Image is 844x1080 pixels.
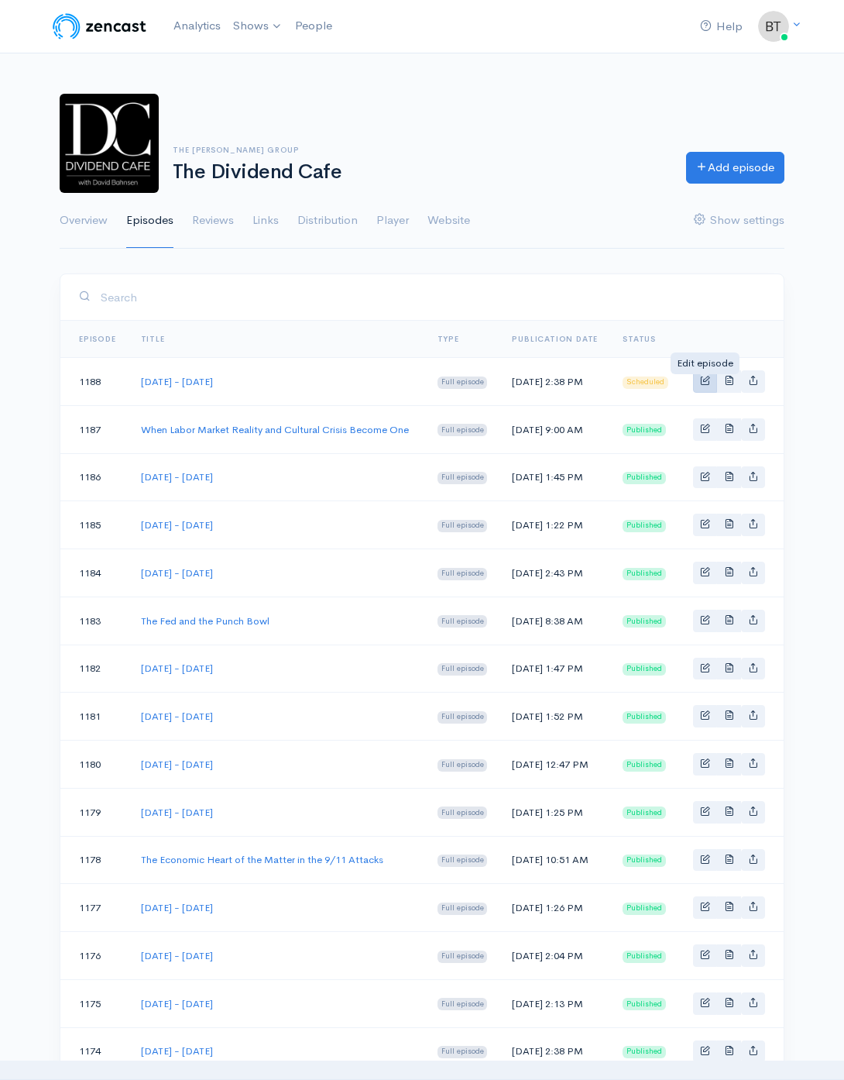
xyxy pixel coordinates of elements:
[758,11,789,42] img: ...
[499,453,610,501] td: [DATE] 1:45 PM
[694,10,749,43] a: Help
[499,932,610,980] td: [DATE] 2:04 PM
[693,944,765,967] div: Basic example
[623,615,666,628] span: Published
[60,358,129,406] td: 1188
[623,520,666,532] span: Published
[623,568,666,580] span: Published
[60,549,129,597] td: 1184
[693,753,765,776] div: Basic example
[100,281,765,313] input: Search
[141,997,213,1010] a: [DATE] - [DATE]
[499,405,610,453] td: [DATE] 9:00 AM
[499,979,610,1027] td: [DATE] 2:13 PM
[693,610,765,632] div: Basic example
[141,423,409,436] a: When Labor Market Reality and Cultural Crisis Become One
[693,849,765,872] div: Basic example
[499,501,610,549] td: [DATE] 1:22 PM
[499,741,610,789] td: [DATE] 12:47 PM
[141,853,383,866] a: The Economic Heart of the Matter in the 9/11 Attacks
[499,836,610,884] td: [DATE] 10:51 AM
[437,759,488,772] span: Full episode
[623,855,666,867] span: Published
[499,597,610,645] td: [DATE] 8:38 AM
[437,951,488,963] span: Full episode
[499,693,610,741] td: [DATE] 1:52 PM
[60,193,108,249] a: Overview
[141,614,269,628] a: The Fed and the Punch Bowl
[60,741,129,789] td: 1180
[289,9,338,43] a: People
[141,375,213,388] a: [DATE] - [DATE]
[693,705,765,727] div: Basic example
[60,932,129,980] td: 1176
[297,193,358,249] a: Distribution
[141,470,213,483] a: [DATE] - [DATE]
[512,334,598,344] a: Publication date
[499,549,610,597] td: [DATE] 2:43 PM
[60,453,129,501] td: 1186
[437,472,488,484] span: Full episode
[694,193,784,249] a: Show settings
[141,758,213,771] a: [DATE] - [DATE]
[693,370,765,393] div: Basic example
[693,562,765,584] div: Basic example
[623,807,666,819] span: Published
[623,472,666,484] span: Published
[623,951,666,963] span: Published
[141,662,213,675] a: [DATE] - [DATE]
[79,334,116,344] a: Episode
[173,146,667,154] h6: The [PERSON_NAME] Group
[60,693,129,741] td: 1181
[60,597,129,645] td: 1183
[623,998,666,1010] span: Published
[499,1027,610,1075] td: [DATE] 2:38 PM
[376,193,409,249] a: Player
[141,1044,213,1058] a: [DATE] - [DATE]
[693,418,765,441] div: Basic example
[623,759,666,772] span: Published
[623,377,668,389] span: Scheduled
[499,645,610,693] td: [DATE] 1:47 PM
[437,1046,488,1058] span: Full episode
[623,1046,666,1058] span: Published
[499,358,610,406] td: [DATE] 2:38 PM
[50,11,149,42] img: ZenCast Logo
[60,836,129,884] td: 1178
[693,514,765,536] div: Basic example
[60,501,129,549] td: 1185
[437,424,488,436] span: Full episode
[437,377,488,389] span: Full episode
[126,193,173,249] a: Episodes
[141,710,213,723] a: [DATE] - [DATE]
[437,334,459,344] a: Type
[192,193,234,249] a: Reviews
[693,1040,765,1063] div: Basic example
[499,788,610,836] td: [DATE] 1:25 PM
[686,152,784,184] a: Add episode
[141,518,213,531] a: [DATE] - [DATE]
[167,9,227,43] a: Analytics
[427,193,470,249] a: Website
[173,161,667,184] h1: The Dividend Cafe
[227,9,289,43] a: Shows
[60,884,129,932] td: 1177
[141,566,213,580] a: [DATE] - [DATE]
[437,520,488,532] span: Full episode
[252,193,279,249] a: Links
[437,998,488,1010] span: Full episode
[437,615,488,628] span: Full episode
[693,658,765,680] div: Basic example
[437,855,488,867] span: Full episode
[141,901,213,914] a: [DATE] - [DATE]
[623,711,666,724] span: Published
[693,801,765,824] div: Basic example
[693,466,765,489] div: Basic example
[693,896,765,919] div: Basic example
[437,903,488,915] span: Full episode
[437,711,488,724] span: Full episode
[623,663,666,676] span: Published
[141,334,165,344] a: Title
[60,645,129,693] td: 1182
[60,1027,129,1075] td: 1174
